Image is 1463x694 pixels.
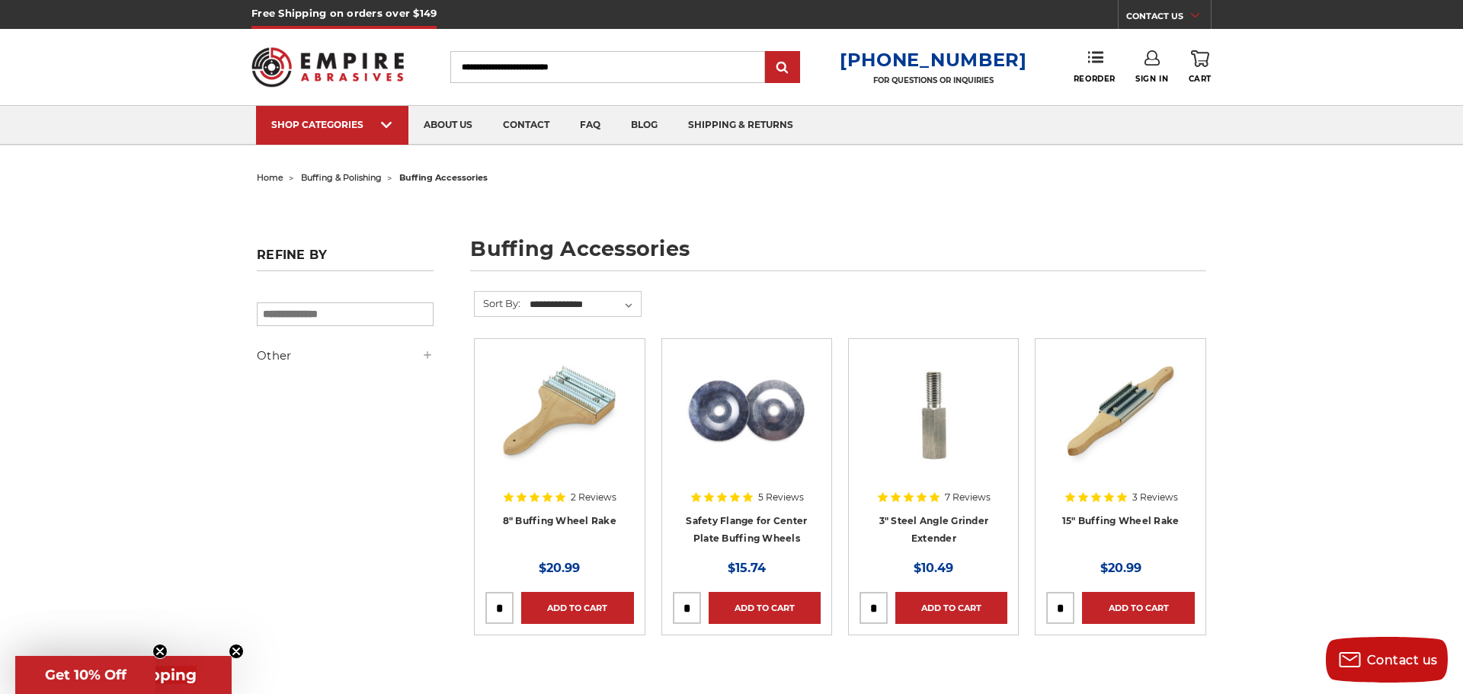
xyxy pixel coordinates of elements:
a: Add to Cart [1082,592,1194,624]
span: Cart [1189,74,1212,84]
button: Contact us [1326,637,1448,683]
span: buffing accessories [399,172,488,183]
a: 3" Steel Angle Grinder Extender [860,350,1007,497]
span: $10.49 [914,561,953,575]
a: Reorder [1074,50,1116,83]
button: Close teaser [152,644,168,659]
span: 7 Reviews [945,493,991,502]
p: FOR QUESTIONS OR INQUIRIES [840,75,1027,85]
div: SHOP CATEGORIES [271,119,393,130]
a: 8 inch single handle buffing wheel rake [485,350,633,497]
h5: Other [257,347,434,365]
img: Empire Abrasives [251,37,404,97]
a: contact [488,106,565,145]
span: $20.99 [1100,561,1141,575]
span: Sign In [1135,74,1168,84]
a: 8" Buffing Wheel Rake [503,515,616,526]
span: $20.99 [539,561,580,575]
div: Get 10% OffClose teaser [15,656,155,694]
button: Close teaser [229,644,244,659]
a: Add to Cart [709,592,821,624]
img: 8 inch single handle buffing wheel rake [498,350,620,472]
a: Cart [1189,50,1212,84]
a: Add to Cart [895,592,1007,624]
a: [PHONE_NUMBER] [840,49,1027,71]
span: Contact us [1367,653,1438,667]
a: Safety Flange for Center Plate Buffing Wheels [686,515,807,544]
a: 4 inch safety flange for center plate airway buffs [673,350,821,497]
span: 5 Reviews [758,493,804,502]
img: double handle buffing wheel cleaning rake [1060,350,1182,472]
h5: Refine by [257,248,434,271]
a: CONTACT US [1126,8,1211,29]
a: double handle buffing wheel cleaning rake [1046,350,1194,497]
h1: buffing accessories [470,238,1206,271]
a: buffing & polishing [301,172,382,183]
a: blog [616,106,673,145]
a: faq [565,106,616,145]
span: 3 Reviews [1132,493,1178,502]
a: shipping & returns [673,106,808,145]
a: about us [408,106,488,145]
label: Sort By: [475,292,520,315]
select: Sort By: [527,293,641,316]
a: home [257,172,283,183]
img: 3" Steel Angle Grinder Extender [872,350,994,472]
span: Reorder [1074,74,1116,84]
input: Submit [767,53,798,83]
img: 4 inch safety flange for center plate airway buffs [686,350,808,472]
div: Get Free ShippingClose teaser [15,656,232,694]
a: 3" Steel Angle Grinder Extender [879,515,989,544]
span: $15.74 [728,561,766,575]
span: 2 Reviews [571,493,616,502]
a: Add to Cart [521,592,633,624]
a: 15" Buffing Wheel Rake [1062,515,1180,526]
span: Get 10% Off [45,667,126,683]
